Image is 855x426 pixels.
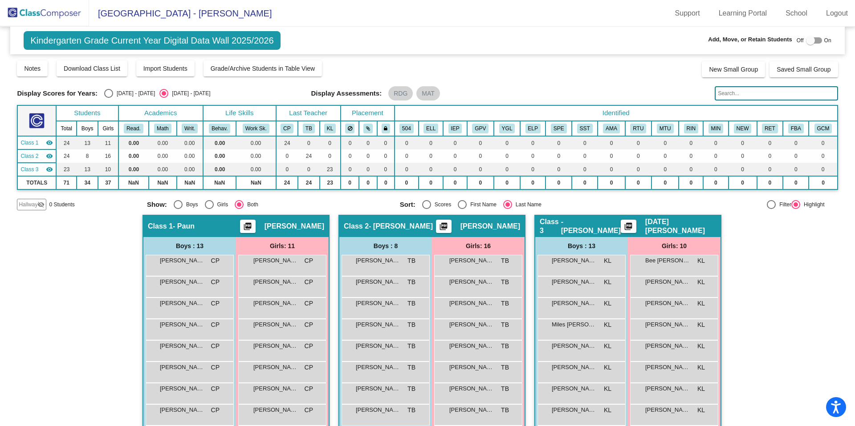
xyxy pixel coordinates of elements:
td: NaN [177,176,203,189]
th: Reading Tutoring [625,121,651,136]
td: 0 [783,176,809,189]
td: 0 [809,149,837,163]
td: 0 [341,176,359,189]
td: 0 [625,176,651,189]
span: [PERSON_NAME] [253,256,298,265]
div: Girls: 10 [628,237,721,255]
th: Student Solutions Team [572,121,598,136]
span: Notes [24,65,41,72]
td: 0 [809,136,837,149]
span: Show: [147,201,167,209]
span: [PERSON_NAME] [160,299,204,308]
td: 0 [703,176,728,189]
span: Sort: [400,201,415,209]
span: TB [407,299,415,308]
td: 0 [651,176,679,189]
td: 0 [809,176,837,189]
td: 0.00 [118,149,149,163]
button: GCM [814,124,832,133]
th: Individualized Education Plan [443,121,467,136]
span: KL [604,299,611,308]
th: 504 Plan [395,121,419,136]
span: CP [305,277,313,287]
mat-icon: picture_as_pdf [438,222,449,234]
td: 0 [467,136,494,149]
button: KL [324,124,336,133]
button: Read. [124,124,143,133]
td: 0 [546,163,572,176]
td: 0 [320,149,341,163]
td: 0.00 [118,163,149,176]
th: Functional Behavioral Assessment [783,121,809,136]
span: KL [604,256,611,265]
span: Class 1 [20,139,38,147]
td: 0 [757,176,783,189]
span: [PERSON_NAME] [449,277,494,286]
button: 504 [399,124,414,133]
span: Download Class List [64,65,120,72]
span: TB [407,320,415,330]
mat-icon: picture_as_pdf [242,222,253,234]
span: [PERSON_NAME] [PERSON_NAME] [356,277,400,286]
mat-icon: visibility_off [37,201,45,208]
td: 0 [377,176,395,189]
td: Tennasyn Butler - Butler [17,149,56,163]
th: Good Parent Volunteer [467,121,494,136]
td: 0 [703,149,728,163]
td: 0 [359,163,377,176]
th: Total [56,121,77,136]
mat-icon: visibility [46,166,53,173]
th: Gifted and Talented [520,121,546,136]
td: 0 [729,176,757,189]
td: 24 [56,136,77,149]
th: New to ESS [729,121,757,136]
span: TB [501,320,509,330]
span: [PERSON_NAME] [160,277,204,286]
td: 0 [679,149,703,163]
th: Last Teacher [276,105,341,121]
div: Boys : 13 [143,237,236,255]
button: Download Class List [57,60,127,76]
th: Speech [546,121,572,136]
button: IEP [448,124,462,133]
td: 0 [276,149,298,163]
td: 0 [598,149,625,163]
td: 0.00 [177,163,203,176]
button: Grade/Archive Students in Table View [204,60,322,76]
button: TB [303,124,315,133]
button: ELL [423,124,438,133]
span: [PERSON_NAME] [356,320,400,329]
mat-icon: visibility [46,153,53,160]
td: 0 [419,149,444,163]
td: 0 [395,176,419,189]
button: Print Students Details [621,220,636,233]
div: Boys : 13 [535,237,628,255]
td: 0 [572,163,598,176]
span: [PERSON_NAME] [449,320,494,329]
td: NaN [118,176,149,189]
span: CP [211,299,220,308]
td: 0 [651,136,679,149]
td: 24 [298,149,319,163]
span: [PERSON_NAME] [253,299,298,308]
td: 71 [56,176,77,189]
div: First Name [467,201,497,209]
td: 0.00 [149,163,176,176]
td: 0 [679,163,703,176]
span: [PERSON_NAME] [552,256,596,265]
th: Clarrissa Paun [276,121,298,136]
td: 0 [598,176,625,189]
div: Highlight [800,201,825,209]
button: SPE [551,124,567,133]
span: New Small Group [709,66,758,73]
td: 0 [783,163,809,176]
a: School [778,6,814,20]
td: 23 [320,176,341,189]
td: 0 [520,136,546,149]
button: GPV [472,124,489,133]
div: Last Name [512,201,541,209]
td: 0 [546,176,572,189]
mat-chip: RDG [388,86,413,100]
button: SST [577,124,593,133]
button: Math [154,124,171,133]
